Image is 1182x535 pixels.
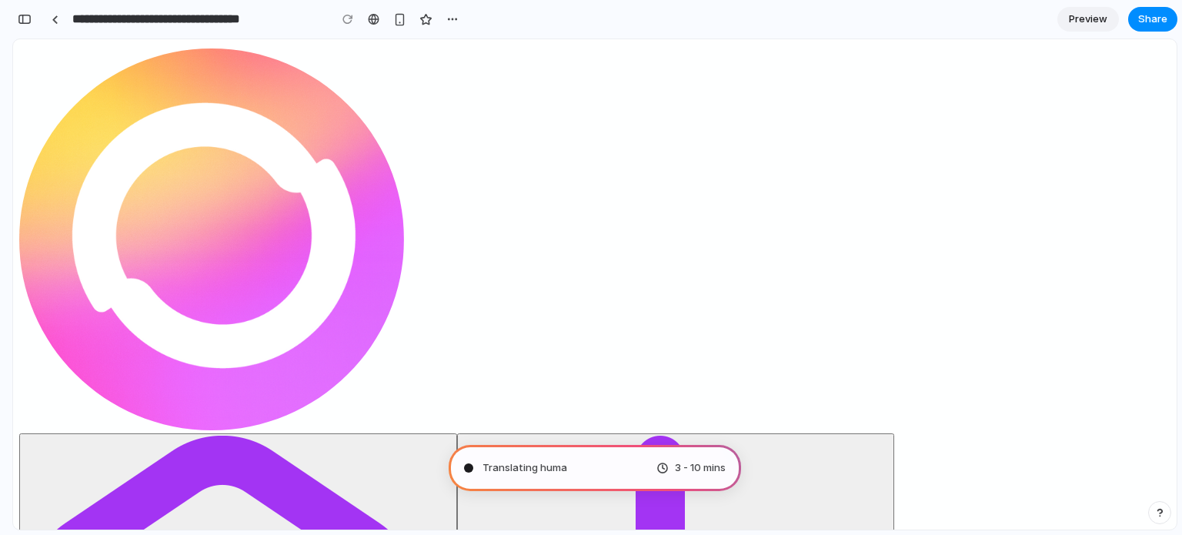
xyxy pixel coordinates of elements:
[675,460,726,476] span: 3 - 10 mins
[1128,7,1177,32] button: Share
[482,460,567,476] span: Translating huma
[6,6,391,391] img: Dreammer Logo
[1138,12,1167,27] span: Share
[1057,7,1119,32] a: Preview
[1069,12,1107,27] span: Preview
